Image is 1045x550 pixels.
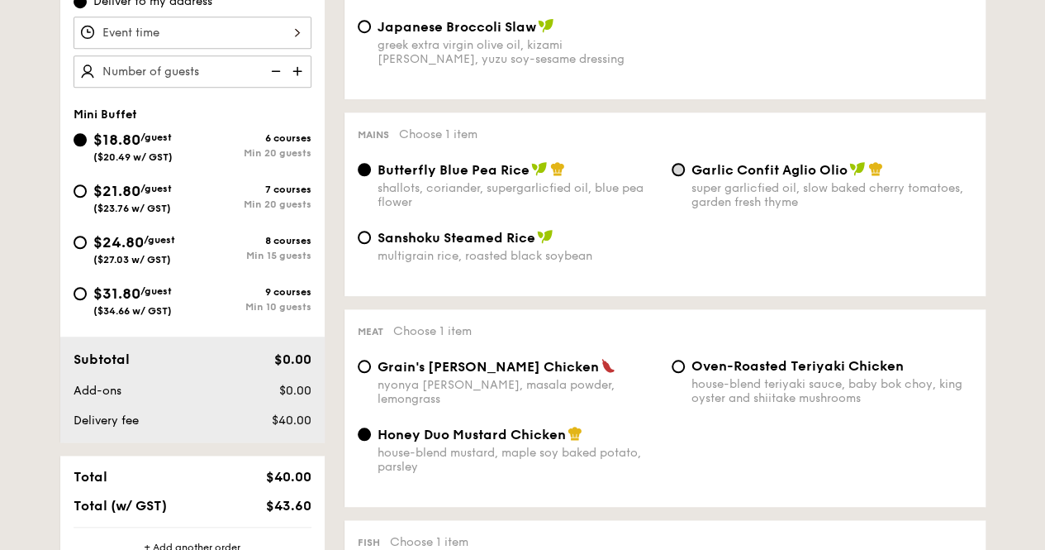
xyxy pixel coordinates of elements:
[378,230,535,246] span: Sanshoku Steamed Rice
[601,358,615,373] img: icon-spicy.37a8142b.svg
[93,131,140,149] span: $18.80
[74,17,311,49] input: Event time
[390,535,468,549] span: Choose 1 item
[378,38,658,66] div: greek extra virgin olive oil, kizami [PERSON_NAME], yuzu soy-sesame dressing
[74,384,121,398] span: Add-ons
[378,378,658,406] div: nyonya [PERSON_NAME], masala powder, lemongrass
[192,147,311,159] div: Min 20 guests
[358,163,371,176] input: Butterfly Blue Pea Riceshallots, coriander, supergarlicfied oil, blue pea flower
[93,151,173,163] span: ($20.49 w/ GST)
[378,181,658,209] div: shallots, coriander, supergarlicfied oil, blue pea flower
[93,254,171,265] span: ($27.03 w/ GST)
[144,234,175,246] span: /guest
[74,498,167,514] span: Total (w/ GST)
[74,414,139,428] span: Delivery fee
[358,326,383,337] span: Meat
[192,198,311,210] div: Min 20 guests
[399,127,477,141] span: Choose 1 item
[378,162,530,178] span: Butterfly Blue Pea Rice
[192,286,311,298] div: 9 courses
[568,426,582,441] img: icon-chef-hat.a58ddaea.svg
[378,249,658,263] div: multigrain rice, roasted black soybean
[74,287,87,300] input: $31.80/guest($34.66 w/ GST)9 coursesMin 10 guests
[868,161,883,176] img: icon-chef-hat.a58ddaea.svg
[378,19,536,35] span: Japanese Broccoli Slaw
[358,428,371,441] input: Honey Duo Mustard Chickenhouse-blend mustard, maple soy baked potato, parsley
[93,203,171,214] span: ($23.76 w/ GST)
[74,236,87,249] input: $24.80/guest($27.03 w/ GST)8 coursesMin 15 guests
[358,537,380,548] span: Fish
[74,133,87,146] input: $18.80/guest($20.49 w/ GST)6 coursesMin 20 guests
[93,305,172,317] span: ($34.66 w/ GST)
[265,469,311,485] span: $40.00
[74,184,87,198] input: $21.80/guest($23.76 w/ GST)7 coursesMin 20 guests
[672,163,685,176] input: Garlic Confit Aglio Oliosuper garlicfied oil, slow baked cherry tomatoes, garden fresh thyme
[849,161,866,176] img: icon-vegan.f8ff3823.svg
[140,285,172,297] span: /guest
[74,108,137,122] span: Mini Buffet
[358,360,371,373] input: Grain's [PERSON_NAME] Chickennyonya [PERSON_NAME], masala powder, lemongrass
[140,183,172,194] span: /guest
[192,250,311,261] div: Min 15 guests
[691,377,972,405] div: house-blend teriyaki sauce, baby bok choy, king oyster and shiitake mushrooms
[691,358,904,374] span: Oven-Roasted Teriyaki Chicken
[93,233,144,251] span: $24.80
[691,181,972,209] div: super garlicfied oil, slow baked cherry tomatoes, garden fresh thyme
[93,285,140,303] span: $31.80
[537,229,553,244] img: icon-vegan.f8ff3823.svg
[550,161,565,176] img: icon-chef-hat.a58ddaea.svg
[531,161,548,176] img: icon-vegan.f8ff3823.svg
[265,498,311,514] span: $43.60
[393,324,472,338] span: Choose 1 item
[378,427,566,442] span: Honey Duo Mustard Chicken
[74,469,107,485] span: Total
[378,446,658,474] div: house-blend mustard, maple soy baked potato, parsley
[358,20,371,33] input: Japanese Broccoli Slawgreek extra virgin olive oil, kizami [PERSON_NAME], yuzu soy-sesame dressing
[271,414,311,428] span: $40.00
[358,231,371,244] input: Sanshoku Steamed Ricemultigrain rice, roasted black soybean
[74,55,311,88] input: Number of guests
[74,352,130,367] span: Subtotal
[278,384,311,398] span: $0.00
[262,55,287,87] img: icon-reduce.1d2dbef1.svg
[140,132,172,143] span: /guest
[93,182,140,200] span: $21.80
[192,235,311,246] div: 8 courses
[273,352,311,367] span: $0.00
[691,162,848,178] span: Garlic Confit Aglio Olio
[192,184,311,195] div: 7 courses
[192,301,311,313] div: Min 10 guests
[287,55,311,87] img: icon-add.58712e84.svg
[672,360,685,373] input: Oven-Roasted Teriyaki Chickenhouse-blend teriyaki sauce, baby bok choy, king oyster and shiitake ...
[538,18,554,33] img: icon-vegan.f8ff3823.svg
[192,132,311,144] div: 6 courses
[358,129,389,141] span: Mains
[378,359,599,375] span: Grain's [PERSON_NAME] Chicken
